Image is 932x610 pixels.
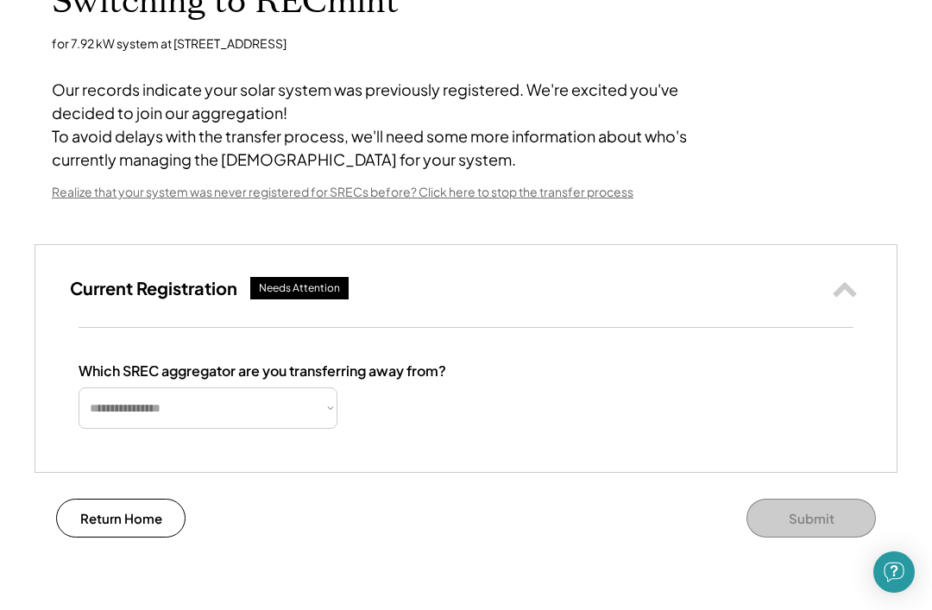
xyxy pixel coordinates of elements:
h3: Current Registration [70,277,237,299]
button: Return Home [56,499,186,538]
div: for 7.92 kW system at [STREET_ADDRESS] [52,35,287,53]
button: Submit [746,499,876,538]
div: Our records indicate your solar system was previously registered. We're excited you've decided to... [52,78,742,171]
div: Needs Attention [259,281,340,296]
div: Open Intercom Messenger [873,551,915,593]
div: Realize that your system was never registered for SRECs before? Click here to stop the transfer p... [52,184,633,201]
div: Which SREC aggregator are you transferring away from? [79,362,446,380]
